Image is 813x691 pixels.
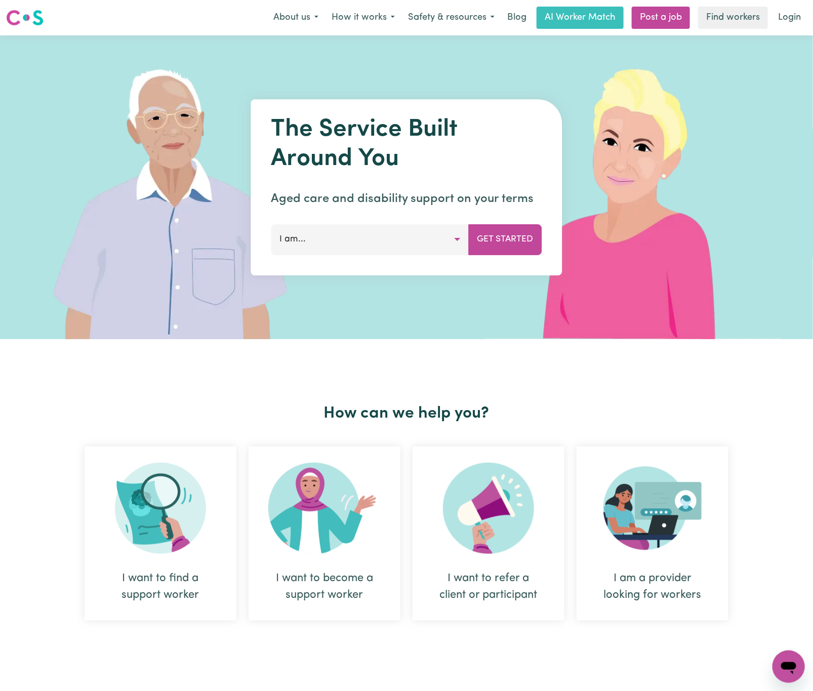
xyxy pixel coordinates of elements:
[267,7,325,28] button: About us
[443,463,534,554] img: Refer
[6,9,44,27] img: Careseekers logo
[501,7,533,29] a: Blog
[413,446,564,621] div: I want to refer a client or participant
[268,463,381,554] img: Become Worker
[271,115,542,174] h1: The Service Built Around You
[249,446,400,621] div: I want to become a support worker
[469,224,542,255] button: Get Started
[437,570,540,603] div: I want to refer a client or participant
[325,7,401,28] button: How it works
[6,6,44,29] a: Careseekers logo
[577,446,728,621] div: I am a provider looking for workers
[698,7,768,29] a: Find workers
[85,446,236,621] div: I want to find a support worker
[601,570,704,603] div: I am a provider looking for workers
[78,404,735,423] h2: How can we help you?
[537,7,624,29] a: AI Worker Match
[109,570,212,603] div: I want to find a support worker
[115,463,206,554] img: Search
[271,224,469,255] button: I am...
[773,651,805,683] iframe: Button to launch messaging window
[632,7,690,29] a: Post a job
[603,463,702,554] img: Provider
[401,7,501,28] button: Safety & resources
[271,190,542,208] p: Aged care and disability support on your terms
[273,570,376,603] div: I want to become a support worker
[772,7,807,29] a: Login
